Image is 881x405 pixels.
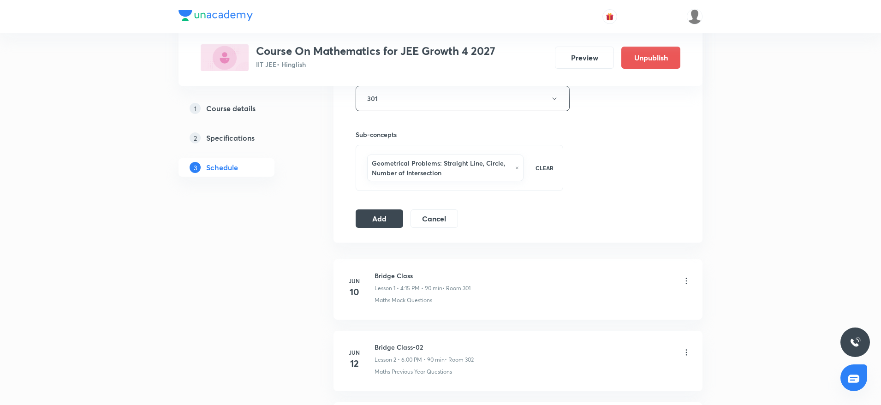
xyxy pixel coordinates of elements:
img: avatar [606,12,614,21]
h6: Jun [345,277,363,285]
img: Company Logo [179,10,253,21]
h3: Course On Mathematics for JEE Growth 4 2027 [256,44,495,58]
h4: 10 [345,285,363,299]
p: IIT JEE • Hinglish [256,60,495,69]
button: Unpublish [621,47,680,69]
h5: Course details [206,103,256,114]
h6: Sub-concepts [356,130,563,139]
img: ttu [850,337,861,348]
p: Maths Mock Questions [375,296,432,304]
img: 4C53B8B2-3644-4C93-B964-1D7ADBFCA053_plus.png [201,44,249,71]
h5: Schedule [206,162,238,173]
button: Cancel [411,209,458,228]
p: Lesson 2 • 6:00 PM • 90 min [375,356,445,364]
button: Add [356,209,403,228]
p: • Room 302 [445,356,474,364]
button: 301 [356,86,570,111]
h5: Specifications [206,132,255,143]
p: Lesson 1 • 4:15 PM • 90 min [375,284,442,292]
h6: Bridge Class-02 [375,342,474,352]
a: 2Specifications [179,129,304,147]
p: • Room 301 [442,284,470,292]
h6: Bridge Class [375,271,470,280]
h6: Geometrical Problems: Straight Line, Circle, Number of Intersection [372,158,511,178]
button: Preview [555,47,614,69]
h4: 12 [345,357,363,370]
p: 3 [190,162,201,173]
p: CLEAR [536,164,554,172]
button: avatar [602,9,617,24]
a: 1Course details [179,99,304,118]
p: Maths Previous Year Questions [375,368,452,376]
p: 1 [190,103,201,114]
a: Company Logo [179,10,253,24]
img: Ankit Porwal [687,9,702,24]
p: 2 [190,132,201,143]
h6: Jun [345,348,363,357]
